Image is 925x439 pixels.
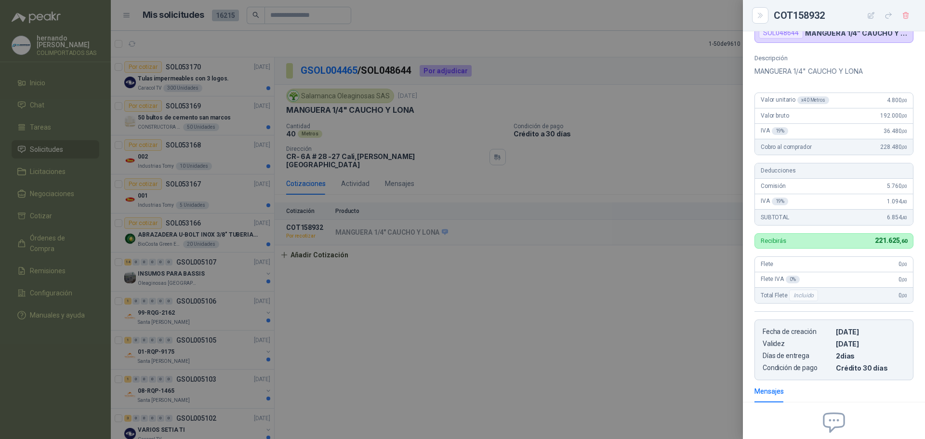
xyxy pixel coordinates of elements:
p: Fecha de creación [763,328,832,336]
span: ,00 [901,293,907,298]
span: ,00 [901,184,907,189]
span: Flete IVA [761,276,800,283]
span: ,00 [901,145,907,150]
p: MANGUERA 1/4" CAUCHO Y LONA [754,66,913,77]
p: 2 dias [836,352,905,360]
span: Comisión [761,183,786,189]
p: MANGUERA 1/4" CAUCHO Y LONA [805,29,909,37]
span: ,00 [901,262,907,267]
button: Close [754,10,766,21]
div: SOL048644 [759,27,803,39]
p: [DATE] [836,328,905,336]
span: ,40 [901,215,907,220]
span: SUBTOTAL [761,214,789,221]
span: Total Flete [761,290,820,301]
span: Valor bruto [761,112,789,119]
span: ,00 [901,113,907,119]
span: 228.480 [880,144,907,150]
span: IVA [761,127,788,135]
span: IVA [761,198,788,205]
span: ,40 [901,199,907,204]
div: Incluido [789,290,818,301]
span: 6.854 [887,214,907,221]
span: 192.000 [880,112,907,119]
div: Mensajes [754,386,784,397]
div: x 40 Metros [797,96,829,104]
span: 0 [899,261,907,267]
p: Días de entrega [763,352,832,360]
span: 0 [899,276,907,283]
span: 5.760 [887,183,907,189]
div: COT158932 [774,8,913,23]
p: Descripción [754,54,913,62]
span: 1.094 [887,198,907,205]
span: Flete [761,261,773,267]
span: 4.800 [887,97,907,104]
div: 0 % [786,276,800,283]
span: 0 [899,292,907,299]
span: ,00 [901,98,907,103]
span: Cobro al comprador [761,144,811,150]
span: ,60 [899,238,907,244]
p: Crédito 30 días [836,364,905,372]
span: ,00 [901,277,907,282]
span: Valor unitario [761,96,829,104]
span: 36.480 [884,128,907,134]
div: 19 % [772,198,789,205]
span: ,00 [901,129,907,134]
span: Deducciones [761,167,795,174]
div: 19 % [772,127,789,135]
p: [DATE] [836,340,905,348]
p: Recibirás [761,238,786,244]
p: Condición de pago [763,364,832,372]
span: 221.625 [875,237,907,244]
p: Validez [763,340,832,348]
